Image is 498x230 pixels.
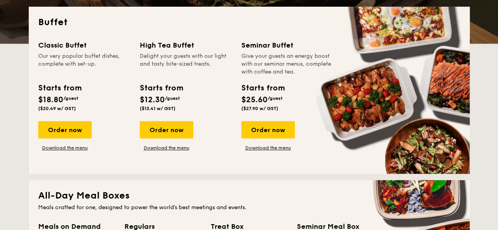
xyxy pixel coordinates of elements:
[38,121,92,138] div: Order now
[241,82,284,94] div: Starts from
[241,40,333,51] div: Seminar Buffet
[241,121,295,138] div: Order now
[38,16,460,29] h2: Buffet
[241,106,278,111] span: ($27.90 w/ GST)
[38,40,130,51] div: Classic Buffet
[140,82,183,94] div: Starts from
[165,96,180,101] span: /guest
[38,145,92,151] a: Download the menu
[38,204,460,212] div: Meals crafted for one, designed to power the world's best meetings and events.
[268,96,283,101] span: /guest
[38,82,81,94] div: Starts from
[241,145,295,151] a: Download the menu
[140,40,232,51] div: High Tea Buffet
[140,145,193,151] a: Download the menu
[140,52,232,76] div: Delight your guests with our light and tasty bite-sized treats.
[140,121,193,138] div: Order now
[63,96,78,101] span: /guest
[140,95,165,105] span: $12.30
[241,52,333,76] div: Give your guests an energy boost with our seminar menus, complete with coffee and tea.
[140,106,176,111] span: ($13.41 w/ GST)
[241,95,268,105] span: $25.60
[38,190,460,202] h2: All-Day Meal Boxes
[38,95,63,105] span: $18.80
[38,106,76,111] span: ($20.49 w/ GST)
[38,52,130,76] div: Our very popular buffet dishes, complete with set-up.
